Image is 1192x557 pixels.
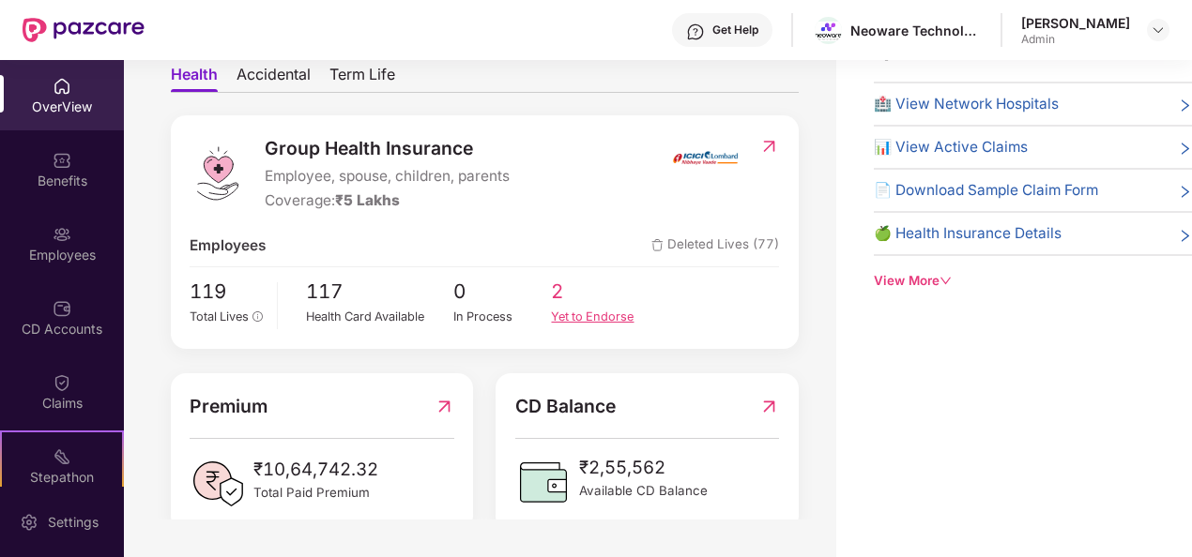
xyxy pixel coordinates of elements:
img: CDBalanceIcon [515,454,572,510]
span: Employees [190,234,266,257]
span: 0 [453,277,552,308]
img: svg+xml;base64,PHN2ZyB4bWxucz0iaHR0cDovL3d3dy53My5vcmcvMjAwMC9zdmciIHdpZHRoPSIyMSIgaGVpZ2h0PSIyMC... [53,447,71,466]
span: CD Balance [515,392,616,420]
span: right [1178,226,1192,245]
span: 2 [551,277,649,308]
span: right [1178,140,1192,158]
span: Available CD Balance [579,481,708,501]
img: RedirectIcon [759,137,779,156]
span: 🍏 Health Insurance Details [874,222,1062,245]
div: Stepathon [2,468,122,487]
span: info-circle [252,311,263,322]
span: 119 [190,277,264,308]
span: Total Lives [190,309,249,324]
span: Term Life [329,65,395,92]
span: Premium [190,392,267,420]
img: svg+xml;base64,PHN2ZyBpZD0iRHJvcGRvd24tMzJ4MzIiIHhtbG5zPSJodHRwOi8vd3d3LnczLm9yZy8yMDAwL3N2ZyIgd2... [1151,23,1166,38]
div: Coverage: [265,189,510,212]
span: down [940,275,952,287]
img: svg+xml;base64,PHN2ZyBpZD0iSG9tZSIgeG1sbnM9Imh0dHA6Ly93d3cudzMub3JnLzIwMDAvc3ZnIiB3aWR0aD0iMjAiIG... [53,77,71,96]
span: ₹2,55,562 [579,454,708,481]
img: svg+xml;base64,PHN2ZyBpZD0iQ0RfQWNjb3VudHMiIGRhdGEtbmFtZT0iQ0QgQWNjb3VudHMiIHhtbG5zPSJodHRwOi8vd3... [53,299,71,318]
span: ₹5 Lakhs [335,191,400,209]
img: deleteIcon [651,239,664,251]
span: Group Health Insurance [265,134,510,162]
img: svg+xml;base64,PHN2ZyBpZD0iQmVuZWZpdHMiIHhtbG5zPSJodHRwOi8vd3d3LnczLm9yZy8yMDAwL3N2ZyIgd2lkdGg9Ij... [53,151,71,170]
span: Total Paid Premium [253,483,378,503]
img: svg+xml;base64,PHN2ZyBpZD0iU2V0dGluZy0yMHgyMCIgeG1sbnM9Imh0dHA6Ly93d3cudzMub3JnLzIwMDAvc3ZnIiB3aW... [20,513,38,532]
img: logo [190,145,246,202]
img: svg+xml;base64,PHN2ZyBpZD0iQ2xhaW0iIHhtbG5zPSJodHRwOi8vd3d3LnczLm9yZy8yMDAwL3N2ZyIgd2lkdGg9IjIwIi... [53,373,71,392]
span: right [1178,183,1192,202]
span: 📄 Download Sample Claim Form [874,179,1098,202]
div: Health Card Available [306,308,453,326]
div: Admin [1021,32,1130,47]
img: New Pazcare Logo [23,18,145,42]
img: RedirectIcon [759,392,779,420]
img: RedirectIcon [435,392,454,420]
span: Employee, spouse, children, parents [265,165,510,188]
span: ₹10,64,742.32 [253,456,378,483]
div: [PERSON_NAME] [1021,14,1130,32]
img: PaidPremiumIcon [190,456,246,512]
span: 117 [306,277,453,308]
div: In Process [453,308,552,326]
div: Settings [42,513,104,532]
img: svg+xml;base64,PHN2ZyBpZD0iRW1wbG95ZWVzIiB4bWxucz0iaHR0cDovL3d3dy53My5vcmcvMjAwMC9zdmciIHdpZHRoPS... [53,225,71,244]
div: Get Help [712,23,758,38]
img: svg+xml;base64,PHN2ZyBpZD0iSGVscC0zMngzMiIgeG1sbnM9Imh0dHA6Ly93d3cudzMub3JnLzIwMDAvc3ZnIiB3aWR0aD... [686,23,705,41]
span: Accidental [237,65,311,92]
span: right [1178,97,1192,115]
span: Health [171,65,218,92]
img: insurerIcon [670,134,741,181]
div: Yet to Endorse [551,308,649,326]
img: Neoware%20new%20logo-compressed-1.png [815,22,842,40]
div: View More [874,271,1192,291]
span: 🏥 View Network Hospitals [874,93,1059,115]
div: Neoware Technology [850,22,982,39]
span: 📊 View Active Claims [874,136,1028,158]
span: Deleted Lives (77) [651,234,779,257]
